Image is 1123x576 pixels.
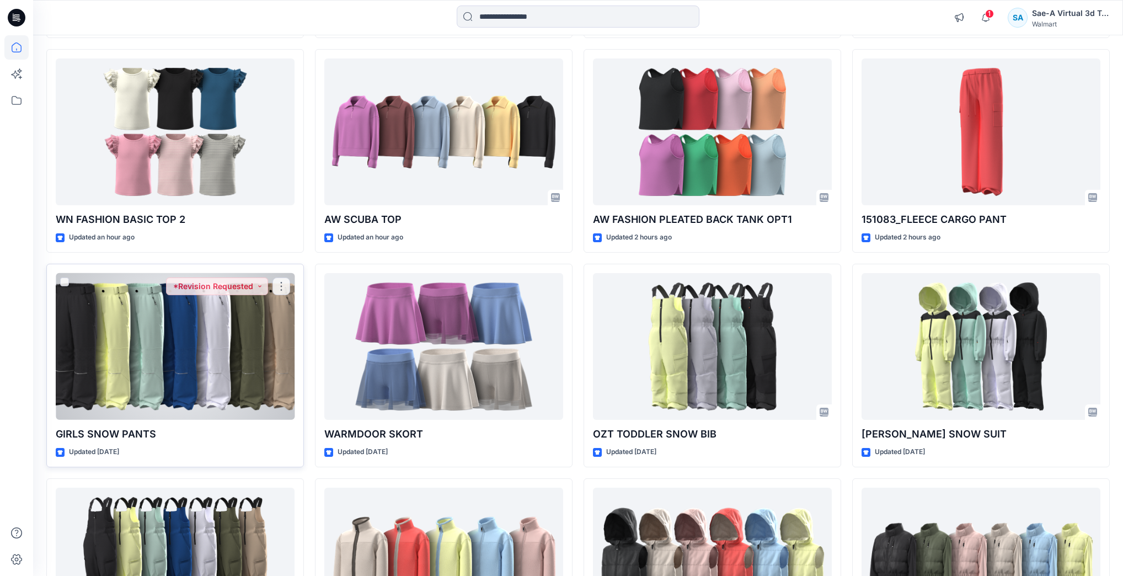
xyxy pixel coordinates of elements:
[338,232,403,243] p: Updated an hour ago
[862,58,1100,205] a: 151083_FLEECE CARGO PANT
[593,426,832,442] p: OZT TODDLER SNOW BIB
[985,9,994,18] span: 1
[1032,7,1109,20] div: Sae-A Virtual 3d Team
[862,273,1100,420] a: OZT TODDLER SNOW SUIT
[324,273,563,420] a: WARMDOOR SKORT
[1032,20,1109,28] div: Walmart
[1008,8,1028,28] div: SA
[338,446,388,458] p: Updated [DATE]
[324,426,563,442] p: WARMDOOR SKORT
[56,273,295,420] a: GIRLS SNOW PANTS
[324,58,563,205] a: AW SCUBA TOP
[593,273,832,420] a: OZT TODDLER SNOW BIB
[862,212,1100,227] p: 151083_FLEECE CARGO PANT
[69,446,119,458] p: Updated [DATE]
[324,212,563,227] p: AW SCUBA TOP
[606,232,672,243] p: Updated 2 hours ago
[875,446,925,458] p: Updated [DATE]
[56,212,295,227] p: WN FASHION BASIC TOP 2
[875,232,940,243] p: Updated 2 hours ago
[69,232,135,243] p: Updated an hour ago
[593,212,832,227] p: AW FASHION PLEATED BACK TANK OPT1
[593,58,832,205] a: AW FASHION PLEATED BACK TANK OPT1
[56,426,295,442] p: GIRLS SNOW PANTS
[862,426,1100,442] p: [PERSON_NAME] SNOW SUIT
[56,58,295,205] a: WN FASHION BASIC TOP 2
[606,446,656,458] p: Updated [DATE]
